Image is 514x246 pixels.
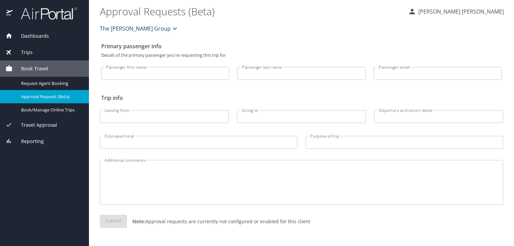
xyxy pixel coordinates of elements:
img: icon-airportal.png [6,7,13,20]
p: [PERSON_NAME] [PERSON_NAME] [416,7,504,16]
span: Reporting [13,138,44,145]
span: Dashboards [13,32,49,40]
span: Book/Manage Online Trips [21,107,81,113]
span: Travel Approval [13,121,57,129]
span: Request Agent Booking [21,80,81,87]
button: The [PERSON_NAME] Group [97,22,182,35]
span: The [PERSON_NAME] Group [100,24,171,33]
p: Approval requests are currently not configured or enabled for this client [127,218,310,225]
p: Details of the primary passenger you're requesting this trip for [101,53,502,57]
button: [PERSON_NAME] [PERSON_NAME] [405,5,507,18]
span: Approval Request (Beta) [21,93,81,100]
span: Trips [13,49,33,56]
h2: Primary passenger info [101,41,502,52]
h1: Approval Requests (Beta) [100,1,403,22]
strong: Note: [132,218,145,225]
img: airportal-logo.png [13,7,77,20]
h2: Trip info [101,92,502,103]
span: Book Travel [13,65,48,72]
